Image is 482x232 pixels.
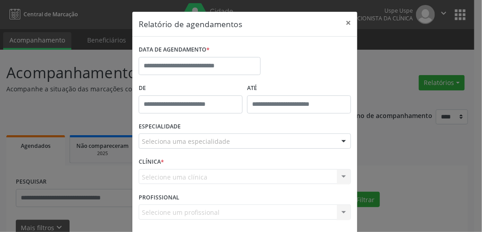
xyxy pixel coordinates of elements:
[142,137,230,146] span: Seleciona uma especialidade
[139,155,164,169] label: CLÍNICA
[339,12,357,34] button: Close
[139,190,179,204] label: PROFISSIONAL
[139,18,242,30] h5: Relatório de agendamentos
[139,120,181,134] label: ESPECIALIDADE
[139,81,243,95] label: De
[139,43,210,57] label: DATA DE AGENDAMENTO
[247,81,351,95] label: ATÉ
